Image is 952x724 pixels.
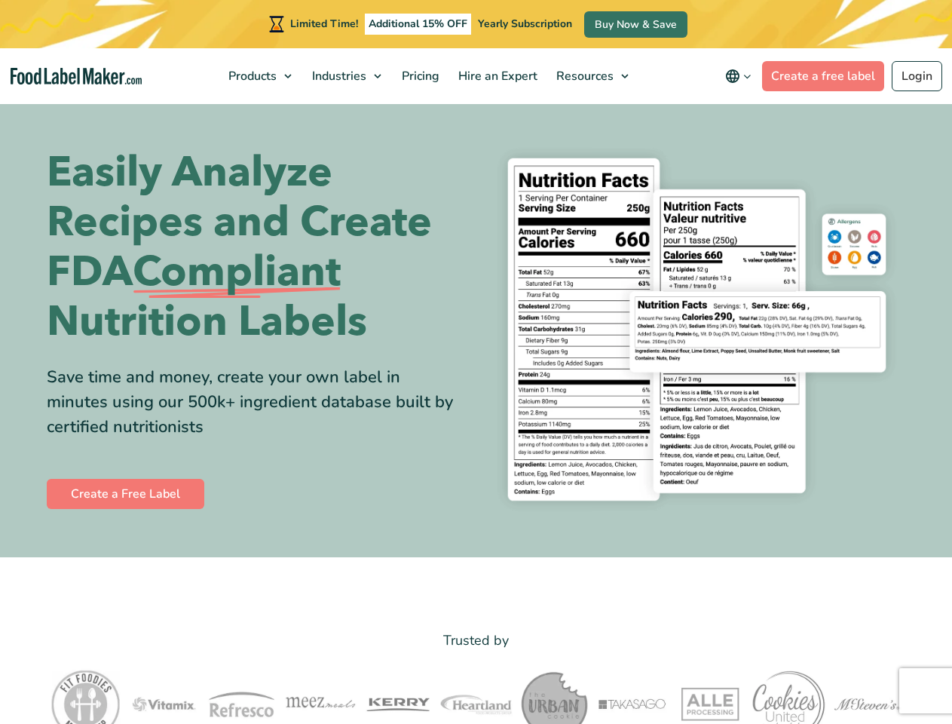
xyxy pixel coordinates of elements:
[449,48,543,104] a: Hire an Expert
[454,68,539,84] span: Hire an Expert
[552,68,615,84] span: Resources
[584,11,687,38] a: Buy Now & Save
[47,479,204,509] a: Create a Free Label
[308,68,368,84] span: Industries
[219,48,299,104] a: Products
[290,17,358,31] span: Limited Time!
[762,61,884,91] a: Create a free label
[47,630,906,652] p: Trusted by
[397,68,441,84] span: Pricing
[892,61,942,91] a: Login
[224,68,278,84] span: Products
[303,48,389,104] a: Industries
[47,148,465,347] h1: Easily Analyze Recipes and Create FDA Nutrition Labels
[365,14,471,35] span: Additional 15% OFF
[547,48,636,104] a: Resources
[393,48,445,104] a: Pricing
[133,247,341,297] span: Compliant
[47,365,465,440] div: Save time and money, create your own label in minutes using our 500k+ ingredient database built b...
[478,17,572,31] span: Yearly Subscription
